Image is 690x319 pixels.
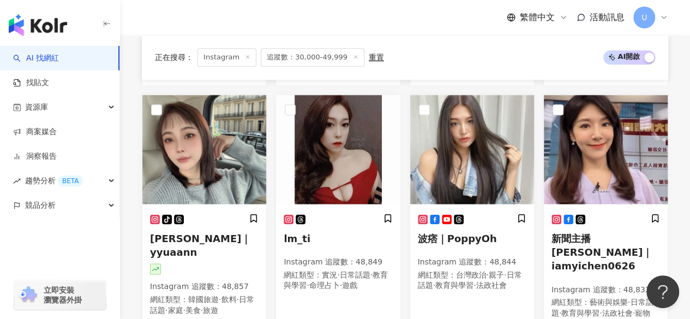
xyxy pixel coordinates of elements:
span: · [219,294,221,303]
img: KOL Avatar [544,95,668,204]
span: 家庭 [167,305,183,314]
iframe: Help Scout Beacon - Open [646,275,679,308]
img: logo [9,14,67,36]
span: 競品分析 [25,193,56,218]
p: 網紅類型 ： [551,297,660,318]
span: · [628,297,630,306]
span: [PERSON_NAME]｜yyuaann [150,232,251,257]
span: 追蹤數：30,000-49,999 [261,48,364,67]
span: 日常話題 [551,297,653,317]
span: 法政社會 [476,280,506,289]
span: lm_ti [284,232,310,244]
span: 遊戲 [342,280,357,289]
img: KOL Avatar [276,95,400,204]
span: 教育與學習 [561,308,599,317]
span: 實況 [322,270,337,279]
a: searchAI 找網紅 [13,53,59,64]
div: BETA [58,176,83,186]
span: · [201,305,203,314]
p: Instagram 追蹤數 ： 48,849 [284,256,392,267]
span: 美食 [185,305,201,314]
span: 旅遊 [203,305,218,314]
span: 教育與學習 [435,280,473,289]
span: · [559,308,561,317]
span: · [370,270,373,279]
span: U [641,11,647,23]
span: Instagram [197,48,256,67]
span: · [307,280,309,289]
span: 日常話題 [340,270,370,279]
p: Instagram 追蹤數 ： 48,857 [150,281,259,292]
span: 波痞｜PoppyOh [418,232,497,244]
span: 藝術與娛樂 [590,297,628,306]
span: 飲料 [221,294,236,303]
span: · [504,270,506,279]
img: KOL Avatar [410,95,534,204]
span: · [487,270,489,279]
p: Instagram 追蹤數 ： 48,844 [418,256,526,267]
span: 活動訊息 [590,12,625,22]
span: · [337,270,339,279]
span: 日常話題 [150,294,254,314]
span: · [165,305,167,314]
a: 洞察報告 [13,151,57,162]
img: chrome extension [17,286,39,304]
span: · [599,308,602,317]
span: 資源庫 [25,95,48,119]
p: 網紅類型 ： [418,269,526,291]
p: 網紅類型 ： [284,269,392,291]
span: rise [13,177,21,185]
span: 命理占卜 [309,280,340,289]
a: 找貼文 [13,77,49,88]
span: 台灣政治 [456,270,487,279]
span: 趨勢分析 [25,168,83,193]
span: · [340,280,342,289]
a: 商案媒合 [13,127,57,137]
span: 韓國旅遊 [188,294,219,303]
span: · [633,308,635,317]
span: · [236,294,238,303]
span: 新聞主播 [PERSON_NAME]｜iamyichen0626 [551,232,652,271]
span: · [433,280,435,289]
span: 寵物 [635,308,650,317]
span: 繁體中文 [520,11,555,23]
p: Instagram 追蹤數 ： 48,833 [551,284,660,295]
span: 法政社會 [602,308,633,317]
div: 重置 [369,53,384,62]
span: 親子 [489,270,504,279]
span: 立即安裝 瀏覽器外掛 [44,285,82,305]
img: KOL Avatar [142,95,266,204]
p: 網紅類型 ： [150,294,259,315]
span: · [473,280,476,289]
a: chrome extension立即安裝 瀏覽器外掛 [14,280,106,310]
span: 正在搜尋 ： [155,53,193,62]
span: · [183,305,185,314]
